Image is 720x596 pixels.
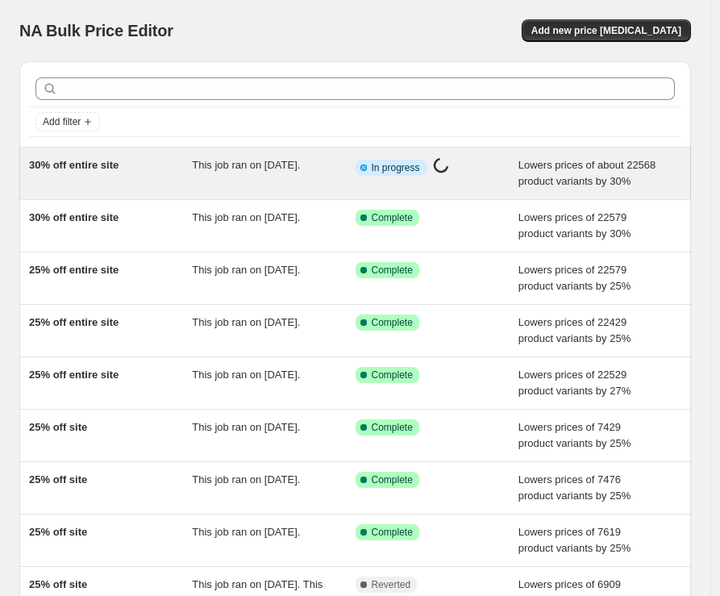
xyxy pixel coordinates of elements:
[29,421,87,433] span: 25% off site
[29,578,87,590] span: 25% off site
[192,526,300,538] span: This job ran on [DATE].
[29,159,119,171] span: 30% off entire site
[192,421,300,433] span: This job ran on [DATE].
[19,22,173,40] span: NA Bulk Price Editor
[518,264,631,292] span: Lowers prices of 22579 product variants by 25%
[35,112,100,131] button: Add filter
[518,211,631,240] span: Lowers prices of 22579 product variants by 30%
[531,24,681,37] span: Add new price [MEDICAL_DATA]
[29,316,119,328] span: 25% off entire site
[372,526,413,539] span: Complete
[192,316,300,328] span: This job ran on [DATE].
[522,19,691,42] button: Add new price [MEDICAL_DATA]
[192,211,300,223] span: This job ran on [DATE].
[372,161,420,174] span: In progress
[518,526,631,554] span: Lowers prices of 7619 product variants by 25%
[192,473,300,486] span: This job ran on [DATE].
[518,316,631,344] span: Lowers prices of 22429 product variants by 25%
[192,369,300,381] span: This job ran on [DATE].
[372,578,411,591] span: Reverted
[372,316,413,329] span: Complete
[29,526,87,538] span: 25% off site
[518,159,656,187] span: Lowers prices of about 22568 product variants by 30%
[518,421,631,449] span: Lowers prices of 7429 product variants by 25%
[372,421,413,434] span: Complete
[29,473,87,486] span: 25% off site
[192,264,300,276] span: This job ran on [DATE].
[372,473,413,486] span: Complete
[372,369,413,381] span: Complete
[192,159,300,171] span: This job ran on [DATE].
[372,264,413,277] span: Complete
[29,264,119,276] span: 25% off entire site
[372,211,413,224] span: Complete
[518,473,631,502] span: Lowers prices of 7476 product variants by 25%
[29,211,119,223] span: 30% off entire site
[43,115,81,128] span: Add filter
[29,369,119,381] span: 25% off entire site
[518,369,631,397] span: Lowers prices of 22529 product variants by 27%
